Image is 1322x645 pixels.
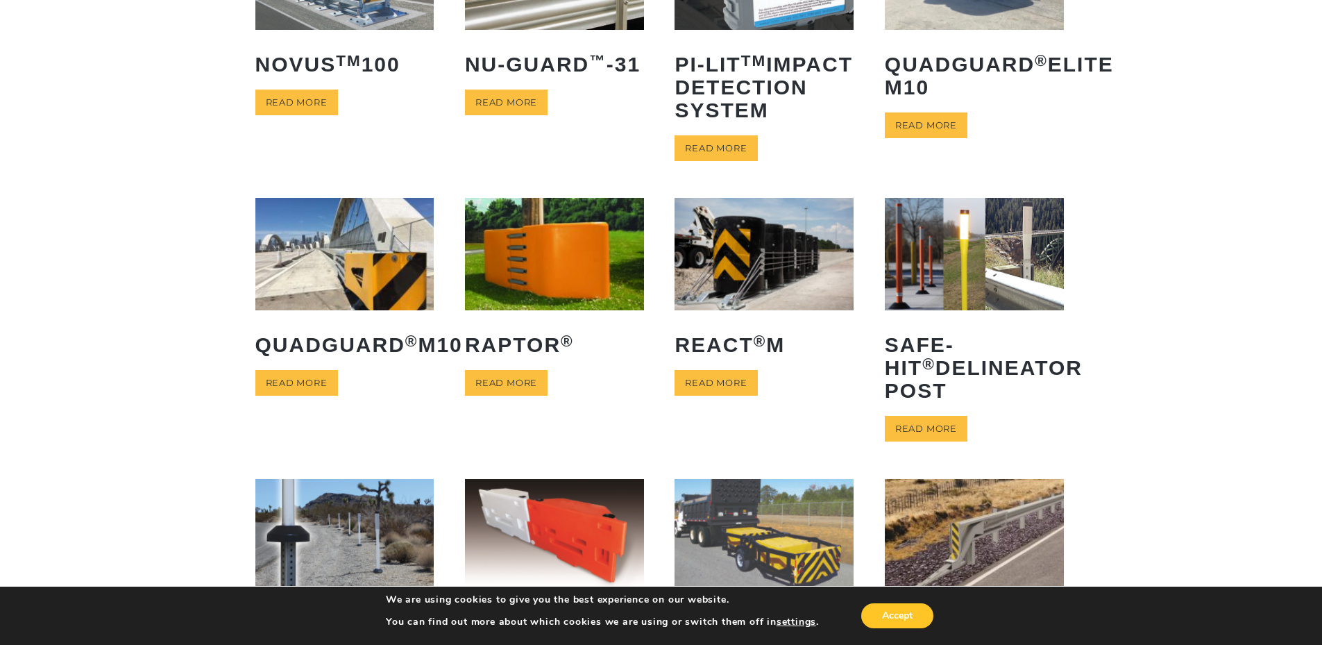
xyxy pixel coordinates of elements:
sup: ® [405,333,418,350]
a: Read more about “NOVUSTM 100” [255,90,338,115]
a: RAPTOR® [465,198,644,366]
a: Safe-Hit®Delineator Post [885,198,1064,412]
a: Read more about “RAPTOR®” [465,370,548,396]
h2: PI-LIT Impact Detection System [675,42,854,132]
h2: QuadGuard Elite M10 [885,42,1064,109]
p: You can find out more about which cookies we are using or switch them off in . [386,616,819,628]
a: Read more about “NU-GUARD™-31” [465,90,548,115]
sup: ® [561,333,574,350]
button: Accept [861,603,933,628]
h2: REACT M [675,323,854,367]
sup: ® [754,333,767,350]
a: QuadGuard®M10 [255,198,434,366]
h2: QuadGuard M10 [255,323,434,367]
sup: TM [741,52,767,69]
sup: ® [922,355,935,373]
a: REACT®M [675,198,854,366]
a: Read more about “PI-LITTM Impact Detection System” [675,135,757,161]
button: settings [777,616,816,628]
sup: TM [336,52,362,69]
a: Read more about “QuadGuard® Elite M10” [885,112,967,138]
a: Read more about “QuadGuard® M10” [255,370,338,396]
img: SoftStop System End Terminal [885,479,1064,591]
a: Read more about “REACT® M” [675,370,757,396]
h2: Safe-Hit Delineator Post [885,323,1064,412]
sup: ® [1035,52,1048,69]
h2: NOVUS 100 [255,42,434,86]
a: Read more about “Safe-Hit® Delineator Post” [885,416,967,442]
h2: RAPTOR [465,323,644,367]
p: We are using cookies to give you the best experience on our website. [386,594,819,606]
h2: NU-GUARD -31 [465,42,644,86]
sup: ™ [589,52,607,69]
